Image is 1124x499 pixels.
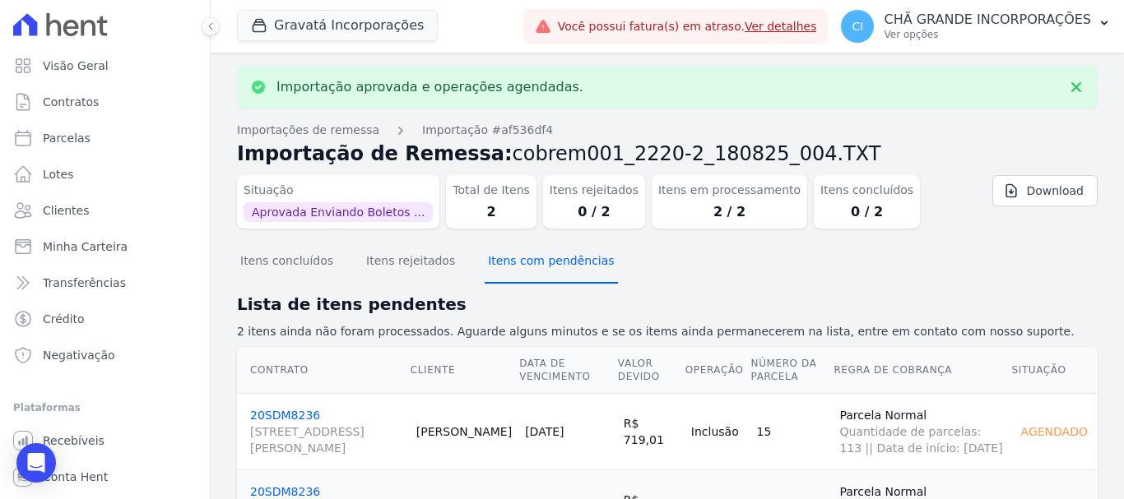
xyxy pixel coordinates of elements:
div: Plataformas [13,398,197,418]
td: [PERSON_NAME] [410,393,518,469]
span: [STREET_ADDRESS][PERSON_NAME] [250,423,403,456]
nav: Breadcrumb [237,122,1098,139]
span: Negativação [43,347,115,363]
a: 20SDM8236[STREET_ADDRESS][PERSON_NAME] [250,409,403,456]
span: Parcelas [43,130,91,146]
button: Itens com pendências [485,241,617,284]
a: Crédito [7,303,203,335]
th: Valor devido [617,347,685,394]
span: Minha Carteira [43,238,128,255]
td: 15 [750,393,834,469]
a: Negativação [7,339,203,372]
a: Importações de remessa [237,122,379,139]
dd: 0 / 2 [820,202,913,222]
span: Conta Hent [43,469,108,485]
a: Recebíveis [7,424,203,457]
span: Clientes [43,202,89,219]
h2: Importação de Remessa: [237,139,1098,169]
a: Parcelas [7,122,203,155]
th: Número da Parcela [750,347,834,394]
p: Importação aprovada e operações agendadas. [276,79,583,95]
span: Quantidade de parcelas: 113 || Data de início: [DATE] [839,423,1004,456]
button: Itens concluídos [237,241,337,284]
th: Regra de Cobrança [833,347,1010,394]
button: Itens rejeitados [363,241,458,284]
dd: 0 / 2 [550,202,639,222]
span: cobrem001_2220-2_180825_004.TXT [513,142,881,165]
a: Conta Hent [7,460,203,493]
td: Inclusão [685,393,750,469]
span: CI [852,21,864,32]
th: Situação [1011,347,1098,394]
div: Open Intercom Messenger [16,443,56,483]
div: Agendado [1018,420,1091,443]
button: CI CHÃ GRANDE INCORPORAÇÕES Ver opções [828,3,1124,49]
a: Visão Geral [7,49,203,82]
p: Ver opções [884,28,1091,41]
td: R$ 719,01 [617,393,685,469]
span: Recebíveis [43,432,105,449]
th: Contrato [237,347,410,394]
dt: Itens rejeitados [550,182,639,199]
a: Contratos [7,85,203,118]
h2: Lista de itens pendentes [237,292,1098,316]
a: Importação #af536df4 [422,122,553,139]
dd: 2 / 2 [658,202,801,222]
th: Cliente [410,347,518,394]
dt: Itens concluídos [820,182,913,199]
a: Clientes [7,194,203,227]
a: Transferências [7,266,203,299]
dt: Situação [244,182,433,199]
dt: Itens em processamento [658,182,801,199]
span: Crédito [43,311,85,327]
dt: Total de Itens [453,182,530,199]
p: CHÃ GRANDE INCORPORAÇÕES [884,12,1091,28]
a: Ver detalhes [745,20,817,33]
span: Você possui fatura(s) em atraso. [558,18,817,35]
button: Gravatá Incorporações [237,10,438,41]
th: Data de Vencimento [518,347,617,394]
p: 2 itens ainda não foram processados. Aguarde alguns minutos e se os items ainda permanecerem na l... [237,323,1098,340]
a: Lotes [7,158,203,191]
span: Visão Geral [43,58,109,74]
td: [DATE] [518,393,617,469]
td: Parcela Normal [833,393,1010,469]
span: Aprovada Enviando Boletos ... [244,202,433,222]
span: Transferências [43,275,126,291]
th: Operação [685,347,750,394]
span: Lotes [43,166,74,183]
dd: 2 [453,202,530,222]
a: Download [992,175,1098,206]
span: Contratos [43,94,99,110]
a: Minha Carteira [7,230,203,263]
